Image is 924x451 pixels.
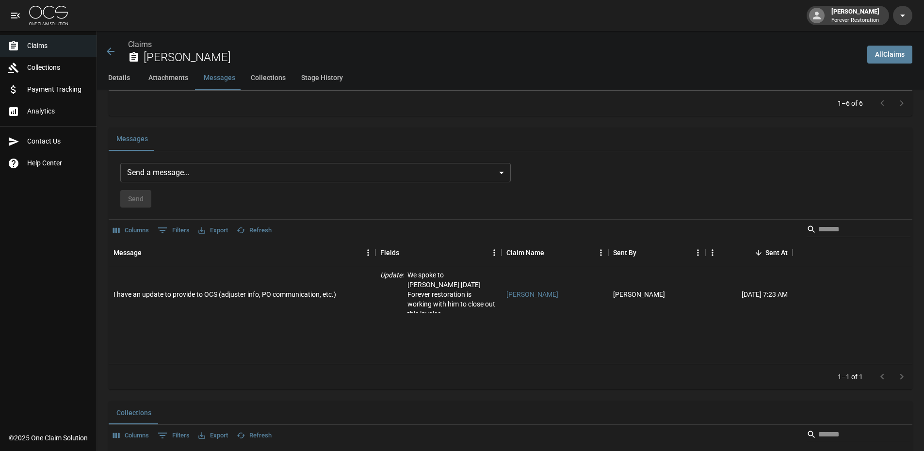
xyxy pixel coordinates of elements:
[155,428,192,443] button: Show filters
[27,158,89,168] span: Help Center
[27,41,89,51] span: Claims
[594,245,608,260] button: Menu
[293,66,351,90] button: Stage History
[234,223,274,238] button: Refresh
[613,239,636,266] div: Sent By
[113,239,142,266] div: Message
[838,372,863,382] p: 1–1 of 1
[380,239,399,266] div: Fields
[111,428,151,443] button: Select columns
[838,98,863,108] p: 1–6 of 6
[109,128,156,151] button: Messages
[27,136,89,146] span: Contact Us
[109,128,912,151] div: related-list tabs
[608,239,705,266] div: Sent By
[196,428,230,443] button: Export
[407,270,497,319] p: We spoke to [PERSON_NAME] [DATE] Forever restoration is working with him to close out this invoice.
[97,66,924,90] div: anchor tabs
[375,239,502,266] div: Fields
[613,290,665,299] div: John Porter
[506,290,558,299] a: [PERSON_NAME]
[97,66,141,90] button: Details
[705,266,793,323] div: [DATE] 7:23 AM
[502,239,608,266] div: Claim Name
[128,40,152,49] a: Claims
[691,245,705,260] button: Menu
[544,246,558,259] button: Sort
[506,239,544,266] div: Claim Name
[380,270,404,319] p: Update :
[144,50,859,64] h2: [PERSON_NAME]
[765,239,788,266] div: Sent At
[234,428,274,443] button: Refresh
[196,223,230,238] button: Export
[120,163,511,182] div: Send a message...
[109,401,912,424] div: related-list tabs
[109,239,375,266] div: Message
[142,246,155,259] button: Sort
[831,16,879,25] p: Forever Restoration
[399,246,413,259] button: Sort
[867,46,912,64] a: AllClaims
[27,63,89,73] span: Collections
[6,6,25,25] button: open drawer
[487,245,502,260] button: Menu
[705,245,720,260] button: Menu
[111,223,151,238] button: Select columns
[141,66,196,90] button: Attachments
[9,433,88,443] div: © 2025 One Claim Solution
[27,84,89,95] span: Payment Tracking
[128,39,859,50] nav: breadcrumb
[705,239,793,266] div: Sent At
[196,66,243,90] button: Messages
[27,106,89,116] span: Analytics
[752,246,765,259] button: Sort
[243,66,293,90] button: Collections
[807,427,910,444] div: Search
[827,7,883,24] div: [PERSON_NAME]
[113,290,336,299] div: I have an update to provide to OCS (adjuster info, PO communication, etc.)
[807,222,910,239] div: Search
[636,246,650,259] button: Sort
[109,401,159,424] button: Collections
[29,6,68,25] img: ocs-logo-white-transparent.png
[155,223,192,238] button: Show filters
[361,245,375,260] button: Menu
